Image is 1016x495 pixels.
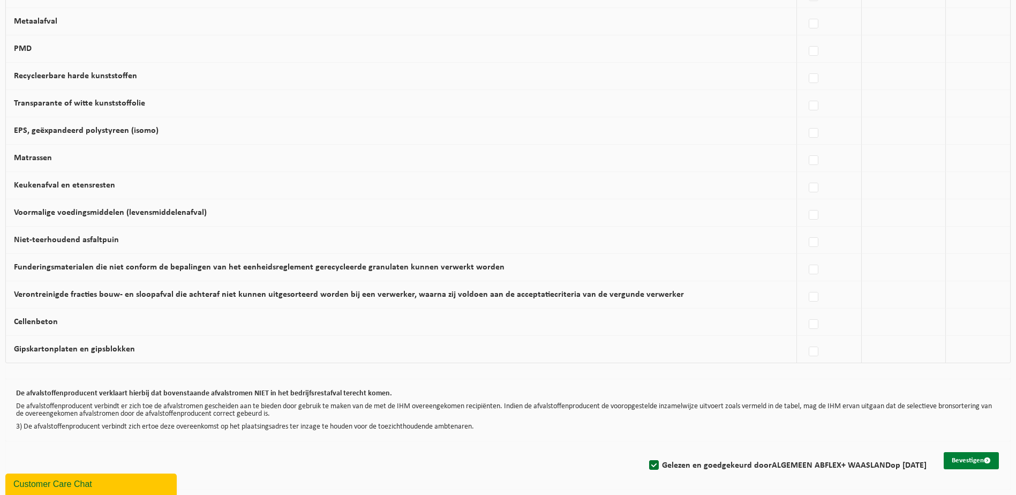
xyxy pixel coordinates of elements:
label: Niet-teerhoudend asfaltpuin [14,236,119,244]
button: Bevestigen [944,452,999,469]
label: Keukenafval en etensresten [14,181,115,190]
label: EPS, geëxpandeerd polystyreen (isomo) [14,126,159,135]
strong: ALGEMEEN ABFLEX+ WAASLAND [772,461,891,470]
label: Matrassen [14,154,52,162]
label: Transparante of witte kunststoffolie [14,99,145,108]
label: Funderingsmaterialen die niet conform de bepalingen van het eenheidsreglement gerecycleerde granu... [14,263,505,272]
label: Recycleerbare harde kunststoffen [14,72,137,80]
p: De afvalstoffenproducent verbindt er zich toe de afvalstromen gescheiden aan te bieden door gebru... [16,403,1000,418]
p: 3) De afvalstoffenproducent verbindt zich ertoe deze overeenkomst op het plaatsingsadres ter inza... [16,423,1000,431]
label: Cellenbeton [14,318,58,326]
label: Metaalafval [14,17,57,26]
b: De afvalstoffenproducent verklaart hierbij dat bovenstaande afvalstromen NIET in het bedrijfsrest... [16,389,392,397]
label: Gipskartonplaten en gipsblokken [14,345,135,354]
iframe: chat widget [5,471,179,495]
label: PMD [14,44,32,53]
label: Verontreinigde fracties bouw- en sloopafval die achteraf niet kunnen uitgesorteerd worden bij een... [14,290,684,299]
label: Gelezen en goedgekeurd door op [DATE] [647,457,927,474]
label: Voormalige voedingsmiddelen (levensmiddelenafval) [14,208,207,217]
